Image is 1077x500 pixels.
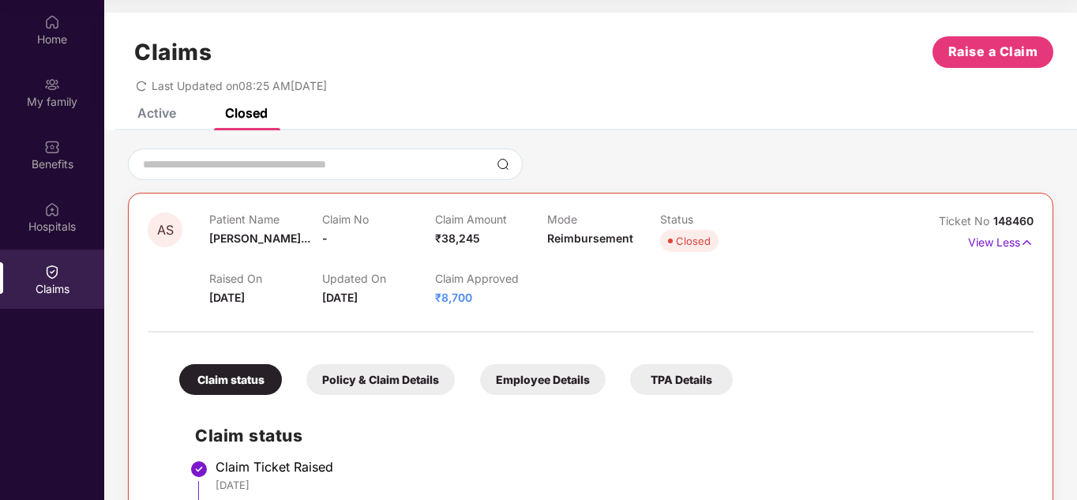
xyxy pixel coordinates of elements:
[152,79,327,92] span: Last Updated on 08:25 AM[DATE]
[137,105,176,121] div: Active
[157,224,174,237] span: AS
[435,212,548,226] p: Claim Amount
[968,230,1034,251] p: View Less
[480,364,606,395] div: Employee Details
[216,478,1018,492] div: [DATE]
[948,42,1038,62] span: Raise a Claim
[547,212,660,226] p: Mode
[435,272,548,285] p: Claim Approved
[136,79,147,92] span: redo
[676,233,711,249] div: Closed
[660,212,773,226] p: Status
[209,231,310,245] span: [PERSON_NAME]...
[44,14,60,30] img: svg+xml;base64,PHN2ZyBpZD0iSG9tZSIgeG1sbnM9Imh0dHA6Ly93d3cudzMub3JnLzIwMDAvc3ZnIiB3aWR0aD0iMjAiIG...
[209,291,245,304] span: [DATE]
[225,105,268,121] div: Closed
[630,364,733,395] div: TPA Details
[435,291,472,304] span: ₹8,700
[435,231,480,245] span: ₹38,245
[209,272,322,285] p: Raised On
[322,272,435,285] p: Updated On
[993,214,1034,227] span: 148460
[44,201,60,217] img: svg+xml;base64,PHN2ZyBpZD0iSG9zcGl0YWxzIiB4bWxucz0iaHR0cDovL3d3dy53My5vcmcvMjAwMC9zdmciIHdpZHRoPS...
[44,77,60,92] img: svg+xml;base64,PHN2ZyB3aWR0aD0iMjAiIGhlaWdodD0iMjAiIHZpZXdCb3g9IjAgMCAyMCAyMCIgZmlsbD0ibm9uZSIgeG...
[179,364,282,395] div: Claim status
[190,460,208,479] img: svg+xml;base64,PHN2ZyBpZD0iU3RlcC1Eb25lLTMyeDMyIiB4bWxucz0iaHR0cDovL3d3dy53My5vcmcvMjAwMC9zdmciIH...
[939,214,993,227] span: Ticket No
[216,459,1018,475] div: Claim Ticket Raised
[306,364,455,395] div: Policy & Claim Details
[933,36,1053,68] button: Raise a Claim
[1020,234,1034,251] img: svg+xml;base64,PHN2ZyB4bWxucz0iaHR0cDovL3d3dy53My5vcmcvMjAwMC9zdmciIHdpZHRoPSIxNyIgaGVpZ2h0PSIxNy...
[322,212,435,226] p: Claim No
[134,39,212,66] h1: Claims
[322,231,328,245] span: -
[44,264,60,280] img: svg+xml;base64,PHN2ZyBpZD0iQ2xhaW0iIHhtbG5zPSJodHRwOi8vd3d3LnczLm9yZy8yMDAwL3N2ZyIgd2lkdGg9IjIwIi...
[209,212,322,226] p: Patient Name
[195,423,1018,449] h2: Claim status
[44,139,60,155] img: svg+xml;base64,PHN2ZyBpZD0iQmVuZWZpdHMiIHhtbG5zPSJodHRwOi8vd3d3LnczLm9yZy8yMDAwL3N2ZyIgd2lkdGg9Ij...
[322,291,358,304] span: [DATE]
[497,158,509,171] img: svg+xml;base64,PHN2ZyBpZD0iU2VhcmNoLTMyeDMyIiB4bWxucz0iaHR0cDovL3d3dy53My5vcmcvMjAwMC9zdmciIHdpZH...
[547,231,633,245] span: Reimbursement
